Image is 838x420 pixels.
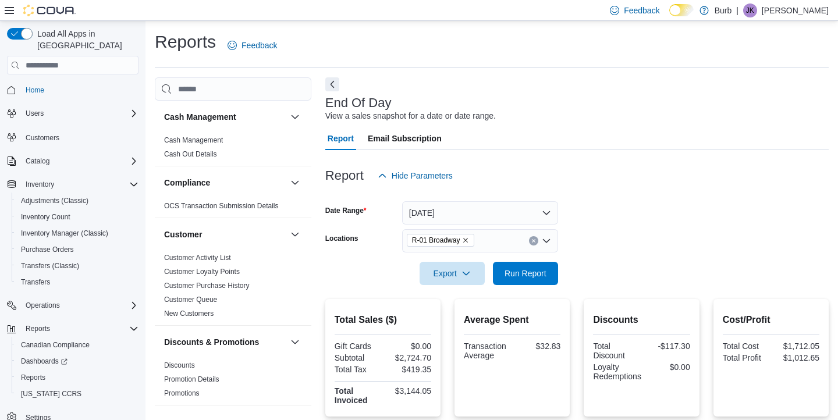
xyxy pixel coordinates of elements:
h3: End Of Day [325,96,392,110]
a: Inventory Manager (Classic) [16,226,113,240]
span: Inventory [21,177,139,191]
span: Users [26,109,44,118]
span: Cash Management [164,136,223,145]
a: Purchase Orders [16,243,79,257]
strong: Total Invoiced [335,386,368,405]
span: Dark Mode [669,16,670,17]
span: Load All Apps in [GEOGRAPHIC_DATA] [33,28,139,51]
div: $2,724.70 [385,353,431,362]
div: Total Cost [723,341,769,351]
h2: Discounts [593,313,690,327]
span: Operations [21,298,139,312]
div: Discounts & Promotions [155,358,311,405]
div: Total Tax [335,365,381,374]
span: Operations [26,301,60,310]
div: $3,144.05 [385,386,431,396]
span: Customer Queue [164,295,217,304]
div: Cash Management [155,133,311,166]
button: Open list of options [542,236,551,245]
span: Customer Activity List [164,253,231,262]
span: Run Report [505,268,546,279]
button: Users [21,106,48,120]
span: Adjustments (Classic) [21,196,88,205]
span: Dashboards [16,354,139,368]
span: Cash Out Details [164,150,217,159]
div: $0.00 [646,362,690,372]
button: Adjustments (Classic) [12,193,143,209]
a: Dashboards [12,353,143,369]
button: [US_STATE] CCRS [12,386,143,402]
span: Report [328,127,354,150]
span: Catalog [21,154,139,168]
input: Dark Mode [669,4,694,16]
h2: Cost/Profit [723,313,819,327]
a: Cash Out Details [164,150,217,158]
button: Catalog [2,153,143,169]
p: | [736,3,738,17]
span: Canadian Compliance [16,338,139,352]
span: Users [21,106,139,120]
span: Customers [21,130,139,144]
div: $1,712.05 [773,341,819,351]
button: Inventory [2,176,143,193]
span: [US_STATE] CCRS [21,389,81,398]
h3: Report [325,169,364,183]
span: New Customers [164,309,214,318]
div: Total Discount [593,341,639,360]
span: Transfers [21,277,50,287]
span: Reports [21,373,45,382]
button: Inventory [21,177,59,191]
a: Customer Activity List [164,254,231,262]
span: R-01 Broadway [407,234,475,247]
span: Inventory Manager (Classic) [21,229,108,238]
button: Clear input [529,236,538,245]
a: Promotion Details [164,375,219,383]
a: Customer Queue [164,296,217,304]
span: Reports [16,371,139,385]
span: Home [26,86,44,95]
a: Discounts [164,361,195,369]
h2: Average Spent [464,313,560,327]
label: Locations [325,234,358,243]
span: Transfers (Classic) [21,261,79,270]
span: OCS Transaction Submission Details [164,201,279,211]
a: Customer Loyalty Points [164,268,240,276]
span: R-01 Broadway [412,234,460,246]
span: Feedback [624,5,659,16]
span: Transfers (Classic) [16,259,139,273]
a: Transfers [16,275,55,289]
span: Promotions [164,389,200,398]
a: New Customers [164,309,214,318]
h3: Cash Management [164,111,236,123]
span: Reports [26,324,50,333]
div: -$117.30 [644,341,690,351]
span: Promotion Details [164,375,219,384]
span: Home [21,83,139,97]
a: [US_STATE] CCRS [16,387,86,401]
span: Hide Parameters [392,170,453,181]
button: Remove R-01 Broadway from selection in this group [462,237,469,244]
button: Cash Management [288,110,302,124]
p: [PERSON_NAME] [762,3,829,17]
button: [DATE] [402,201,558,225]
span: Inventory Manager (Classic) [16,226,139,240]
a: Inventory Count [16,210,75,224]
div: Transaction Average [464,341,510,360]
button: Operations [2,297,143,314]
a: Customers [21,131,64,145]
a: Canadian Compliance [16,338,94,352]
div: Customer [155,251,311,325]
a: Dashboards [16,354,72,368]
span: Email Subscription [368,127,442,150]
a: Adjustments (Classic) [16,194,93,208]
button: Compliance [288,176,302,190]
button: Inventory Count [12,209,143,225]
span: Dashboards [21,357,68,366]
a: Cash Management [164,136,223,144]
span: Canadian Compliance [21,340,90,350]
label: Date Range [325,206,367,215]
h3: Customer [164,229,202,240]
span: Customers [26,133,59,143]
h3: Discounts & Promotions [164,336,259,348]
